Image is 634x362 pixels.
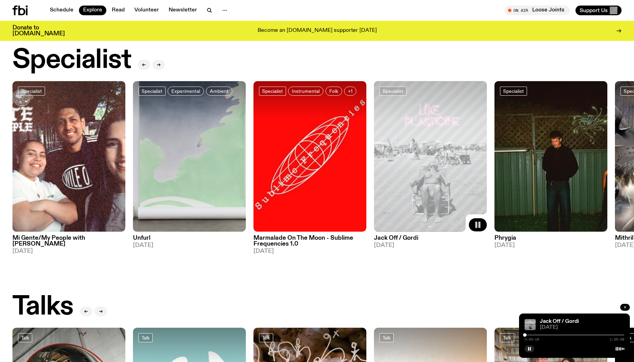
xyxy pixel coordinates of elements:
span: Talk [142,335,150,340]
img: A greeny-grainy film photo of Bela, John and Bindi at night. They are standing in a backyard on g... [494,81,607,232]
h2: Talks [12,294,73,320]
span: [DATE] [12,248,125,254]
h3: Mi Gente/My People with [PERSON_NAME] [12,235,125,247]
span: Experimental [171,88,200,94]
a: Talk [500,333,514,342]
a: Instrumental [288,87,323,96]
a: Specialist [18,87,45,96]
h3: Marmalade On The Moon - Sublime Frequencies 1.0 [253,235,366,247]
button: On AirLoose Joints [504,6,570,15]
a: Schedule [46,6,78,15]
a: Read [108,6,129,15]
span: Support Us [580,7,608,14]
a: Talk [259,333,273,342]
a: Jack Off / Gordi[DATE] [374,232,487,248]
a: Experimental [168,87,204,96]
a: Newsletter [164,6,201,15]
a: Talk [139,333,153,342]
span: Talk [383,335,391,340]
button: +1 [344,87,356,96]
span: [DATE] [494,242,607,248]
span: 1:59:58 [610,338,624,341]
a: Specialist [500,87,527,96]
span: Folk [329,88,338,94]
span: Specialist [503,88,524,94]
span: Instrumental [292,88,320,94]
span: Tune in live [512,8,566,13]
span: [DATE] [540,325,624,330]
a: Phrygia[DATE] [494,232,607,248]
span: Specialist [142,88,162,94]
a: Talk [18,333,32,342]
a: Explore [79,6,106,15]
a: Specialist [139,87,166,96]
a: Volunteer [130,6,163,15]
span: [DATE] [133,242,246,248]
span: 0:00:16 [525,338,539,341]
h3: Jack Off / Gordi [374,235,487,241]
p: Become an [DOMAIN_NAME] supporter [DATE] [258,28,377,34]
a: Unfurl[DATE] [133,232,246,248]
span: [DATE] [374,242,487,248]
a: Talk [379,333,394,342]
span: Talk [21,335,29,340]
h3: Phrygia [494,235,607,241]
a: Ambient [206,87,232,96]
a: Mi Gente/My People with [PERSON_NAME][DATE] [12,232,125,254]
span: Specialist [383,88,403,94]
h3: Unfurl [133,235,246,241]
h3: Donate to [DOMAIN_NAME] [12,25,65,37]
a: Specialist [379,87,407,96]
a: Specialist [259,87,286,96]
span: Ambient [210,88,229,94]
span: Specialist [262,88,283,94]
span: Talk [503,335,511,340]
a: Folk [325,87,342,96]
a: Jack Off / Gordi [540,319,579,324]
span: Talk [262,335,270,340]
button: Support Us [575,6,622,15]
span: +1 [348,88,352,94]
img: sublime frequencies red logo [253,81,366,232]
span: Specialist [21,88,42,94]
a: Marmalade On The Moon - Sublime Frequencies 1.0[DATE] [253,232,366,254]
h2: Specialist [12,47,131,73]
span: [DATE] [253,248,366,254]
